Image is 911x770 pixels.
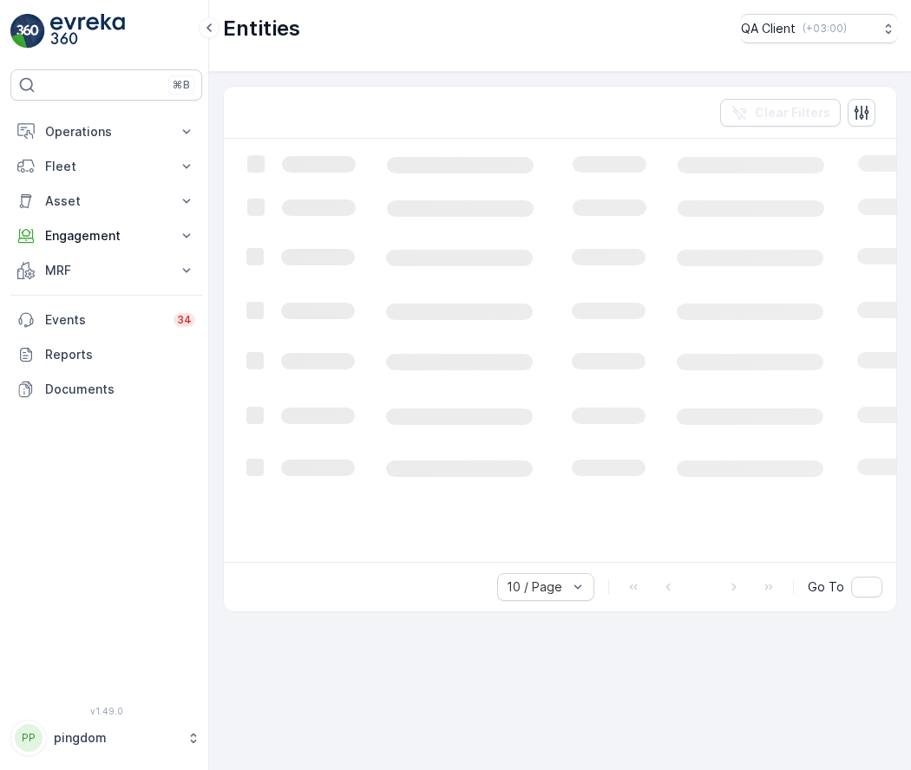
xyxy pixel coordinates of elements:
a: Documents [10,372,202,407]
div: PP [15,724,43,752]
p: Operations [45,123,167,140]
p: Documents [45,381,195,398]
a: Reports [10,337,202,372]
p: pingdom [54,729,178,747]
span: v 1.49.0 [10,706,202,716]
p: Reports [45,346,195,363]
p: QA Client [741,20,796,37]
button: Engagement [10,219,202,253]
p: Clear Filters [755,104,830,121]
button: MRF [10,253,202,288]
button: Fleet [10,149,202,184]
p: 34 [177,313,192,327]
button: Asset [10,184,202,219]
p: Asset [45,192,167,210]
img: logo_light-DOdMpM7g.png [50,14,125,49]
p: Engagement [45,227,167,245]
a: Events34 [10,303,202,337]
p: Entities [223,15,300,42]
p: Events [45,311,163,329]
button: QA Client(+03:00) [741,14,897,43]
img: logo [10,14,45,49]
p: Fleet [45,158,167,175]
button: Operations [10,114,202,149]
p: ( +03:00 ) [803,22,847,36]
span: Go To [808,578,844,596]
p: ⌘B [173,78,190,92]
p: MRF [45,262,167,279]
button: PPpingdom [10,720,202,756]
button: Clear Filters [720,99,841,127]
